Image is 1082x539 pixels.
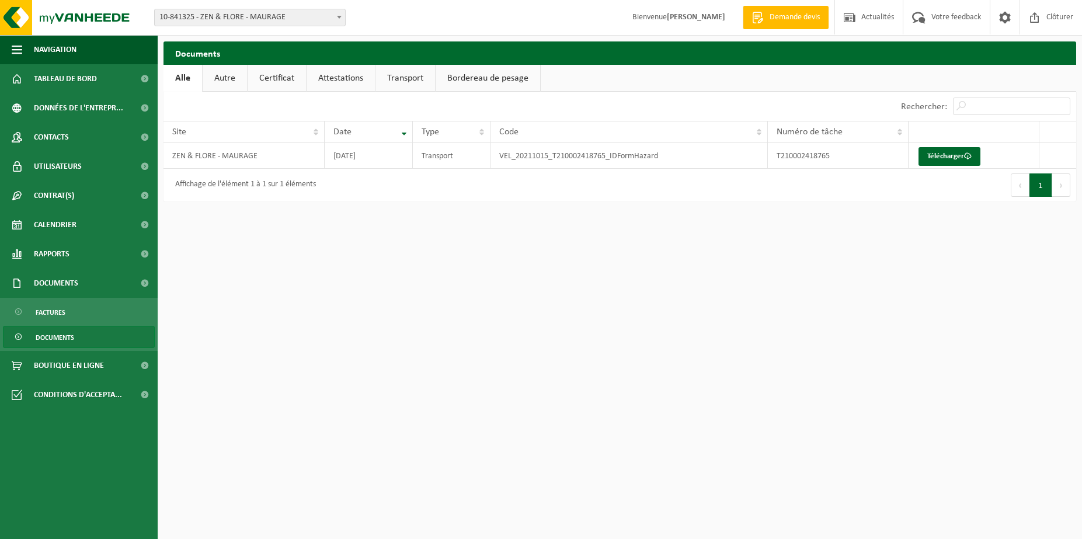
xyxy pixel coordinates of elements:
span: Boutique en ligne [34,351,104,380]
span: Numéro de tâche [777,127,843,137]
span: Rapports [34,239,69,269]
span: Navigation [34,35,76,64]
a: Alle [163,65,202,92]
strong: [PERSON_NAME] [667,13,725,22]
a: Autre [203,65,247,92]
a: Télécharger [919,147,980,166]
span: Site [172,127,186,137]
a: Bordereau de pesage [436,65,540,92]
span: Contacts [34,123,69,152]
span: Factures [36,301,65,324]
span: 10-841325 - ZEN & FLORE - MAURAGE [155,9,345,26]
button: 1 [1029,173,1052,197]
a: Demande devis [743,6,829,29]
span: Utilisateurs [34,152,82,181]
a: Factures [3,301,155,323]
label: Rechercher: [901,102,947,112]
td: [DATE] [325,143,413,169]
span: Documents [34,269,78,298]
td: T210002418765 [768,143,909,169]
button: Previous [1011,173,1029,197]
span: Code [499,127,519,137]
a: Certificat [248,65,306,92]
span: Date [333,127,352,137]
span: Documents [36,326,74,349]
a: Attestations [307,65,375,92]
span: Contrat(s) [34,181,74,210]
span: Conditions d'accepta... [34,380,122,409]
a: Documents [3,326,155,348]
span: Calendrier [34,210,76,239]
span: Tableau de bord [34,64,97,93]
div: Affichage de l'élément 1 à 1 sur 1 éléments [169,175,316,196]
span: Type [422,127,439,137]
button: Next [1052,173,1070,197]
td: ZEN & FLORE - MAURAGE [163,143,325,169]
td: VEL_20211015_T210002418765_IDFormHazard [490,143,768,169]
a: Transport [375,65,435,92]
span: 10-841325 - ZEN & FLORE - MAURAGE [154,9,346,26]
td: Transport [413,143,491,169]
h2: Documents [163,41,1076,64]
span: Données de l'entrepr... [34,93,123,123]
span: Demande devis [767,12,823,23]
